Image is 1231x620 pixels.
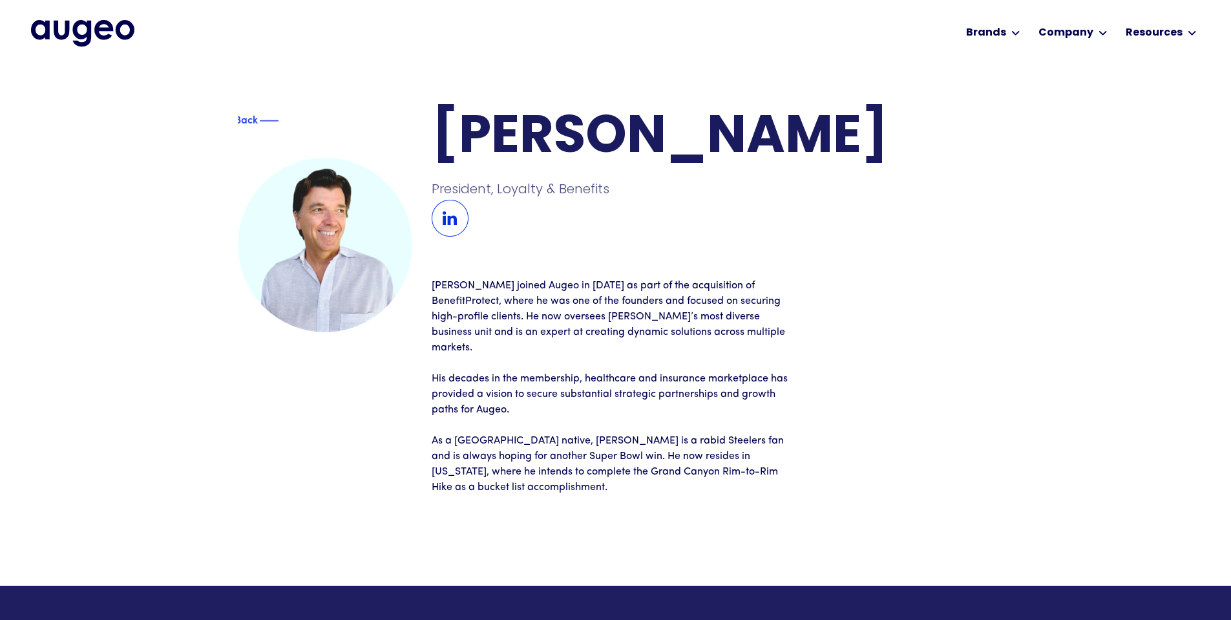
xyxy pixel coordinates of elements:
[1126,25,1183,41] div: Resources
[31,20,134,46] img: Augeo's full logo in midnight blue.
[432,200,468,237] img: LinkedIn Icon
[432,418,800,433] p: ‍
[238,114,293,127] a: Blue text arrowBackBlue decorative line
[966,25,1006,41] div: Brands
[432,180,804,198] div: President, Loyalty & Benefits
[31,20,134,46] a: home
[235,111,258,126] div: Back
[432,433,800,495] p: As a [GEOGRAPHIC_DATA] native, [PERSON_NAME] is a rabid Steelers fan and is always hoping for ano...
[432,278,800,356] p: [PERSON_NAME] joined Augeo in [DATE] as part of the acquisition of BenefitProtect, where he was o...
[432,112,994,165] h1: [PERSON_NAME]
[432,356,800,371] p: ‍
[259,112,279,128] img: Blue decorative line
[1038,25,1093,41] div: Company
[432,371,800,418] p: His decades in the membership, healthcare and insurance marketplace has provided a vision to secu...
